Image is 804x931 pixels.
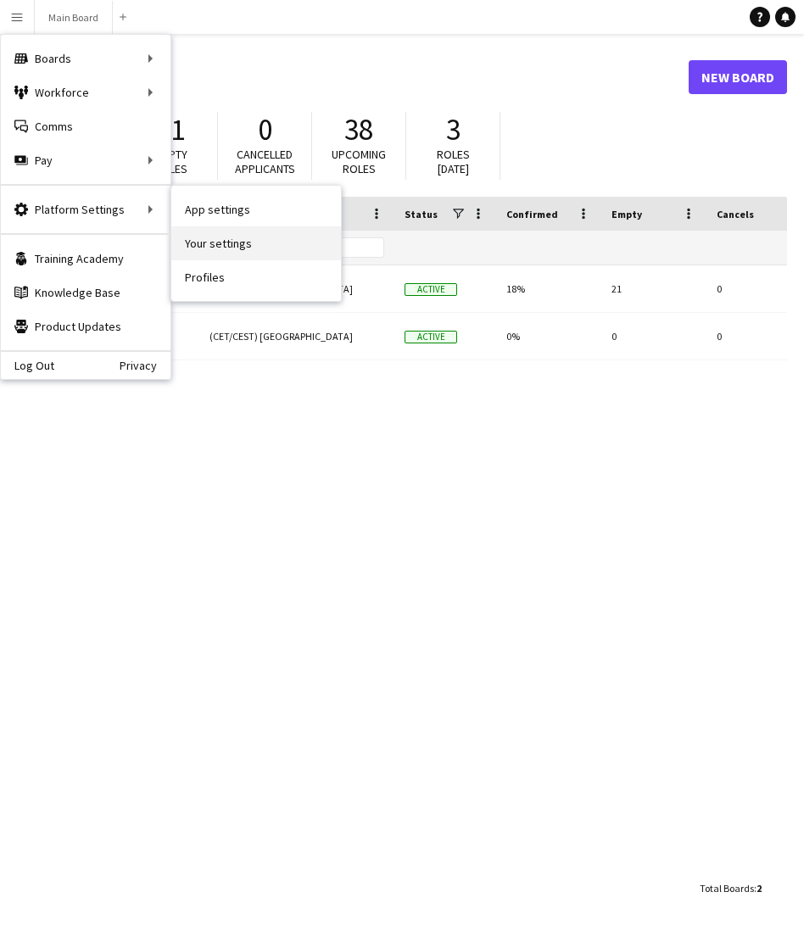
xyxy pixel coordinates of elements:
[496,313,601,360] div: 0%
[30,64,689,90] h1: Boards
[258,111,272,148] span: 0
[717,208,754,220] span: Cancels
[1,276,170,309] a: Knowledge Base
[1,242,170,276] a: Training Academy
[496,265,601,312] div: 18%
[171,192,341,226] a: App settings
[1,143,170,177] div: Pay
[1,309,170,343] a: Product Updates
[171,226,341,260] a: Your settings
[344,111,373,148] span: 38
[120,359,170,372] a: Privacy
[506,208,558,220] span: Confirmed
[601,313,706,360] div: 0
[700,872,762,905] div: :
[405,331,457,343] span: Active
[700,882,754,895] span: Total Boards
[611,208,642,220] span: Empty
[332,147,386,176] span: Upcoming roles
[689,60,787,94] a: New Board
[1,192,170,226] div: Platform Settings
[171,260,341,294] a: Profiles
[437,147,470,176] span: Roles [DATE]
[35,1,113,34] button: Main Board
[1,109,170,143] a: Comms
[757,882,762,895] span: 2
[235,147,295,176] span: Cancelled applicants
[601,265,706,312] div: 21
[405,208,438,220] span: Status
[1,359,54,372] a: Log Out
[199,313,394,360] div: (CET/CEST) [GEOGRAPHIC_DATA]
[1,75,170,109] div: Workforce
[446,111,461,148] span: 3
[1,42,170,75] div: Boards
[405,283,457,296] span: Active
